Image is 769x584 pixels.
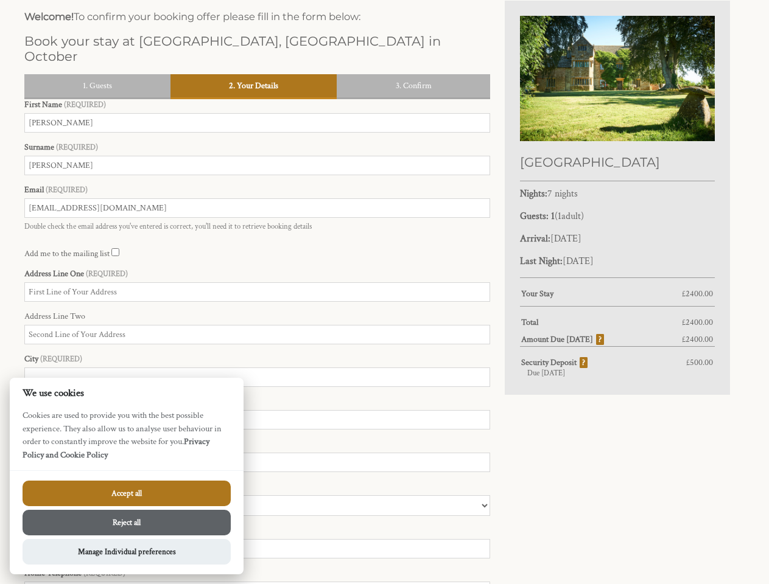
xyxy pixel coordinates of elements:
[682,317,713,328] span: £
[24,248,110,259] label: Add me to the mailing list
[24,525,490,536] label: Age
[520,368,715,378] div: Due [DATE]
[520,232,550,245] strong: Arrival:
[520,255,715,268] p: [DATE]
[521,317,682,328] strong: Total
[521,357,588,368] strong: Security Deposit
[686,288,713,299] span: 2400.00
[551,210,584,223] span: ( )
[558,210,581,223] span: adult
[686,334,713,345] span: 2400.00
[24,156,490,175] input: Surname
[686,357,713,368] span: £
[24,142,490,153] label: Surname
[170,74,337,97] a: 2. Your Details
[690,357,713,368] span: 500.00
[686,317,713,328] span: 2400.00
[24,568,490,579] label: Home Telephone
[24,33,490,64] h2: Book your stay at [GEOGRAPHIC_DATA], [GEOGRAPHIC_DATA] in October
[521,334,604,345] strong: Amount Due [DATE]
[24,282,490,302] input: First Line of Your Address
[10,388,244,399] h2: We use cookies
[520,210,549,223] strong: Guests:
[24,113,490,133] input: Forename
[24,221,490,231] p: Double check the email address you've entered is correct, you'll need it to retrieve booking details
[24,99,490,110] label: First Name
[24,10,74,23] strong: Welcome!
[24,268,490,279] label: Address Line One
[520,155,715,170] h2: [GEOGRAPHIC_DATA]
[24,439,490,450] label: Postcode
[520,255,563,268] strong: Last Night:
[520,187,715,200] p: 7 nights
[520,232,715,245] p: [DATE]
[558,210,561,223] span: 1
[521,288,682,299] strong: Your Stay
[24,353,490,364] label: City
[24,10,490,23] h3: To confirm your booking offer please fill in the form below:
[24,325,490,344] input: Second Line of Your Address
[337,74,490,97] a: 3. Confirm
[24,311,490,322] label: Address Line Two
[24,481,490,492] label: Country
[10,409,244,470] p: Cookies are used to provide you with the best possible experience. They also allow us to analyse ...
[23,539,231,565] button: Manage Individual preferences
[23,481,231,506] button: Accept all
[24,396,490,407] label: County
[24,184,490,195] label: Email
[682,288,713,299] span: £
[551,210,555,223] strong: 1
[24,198,490,218] input: Email Address
[24,74,170,97] a: 1. Guests
[23,510,231,535] button: Reject all
[682,334,713,345] span: £
[520,187,547,200] strong: Nights:
[23,436,209,461] a: Privacy Policy and Cookie Policy
[520,16,715,141] img: An image of 'Primrose Manor'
